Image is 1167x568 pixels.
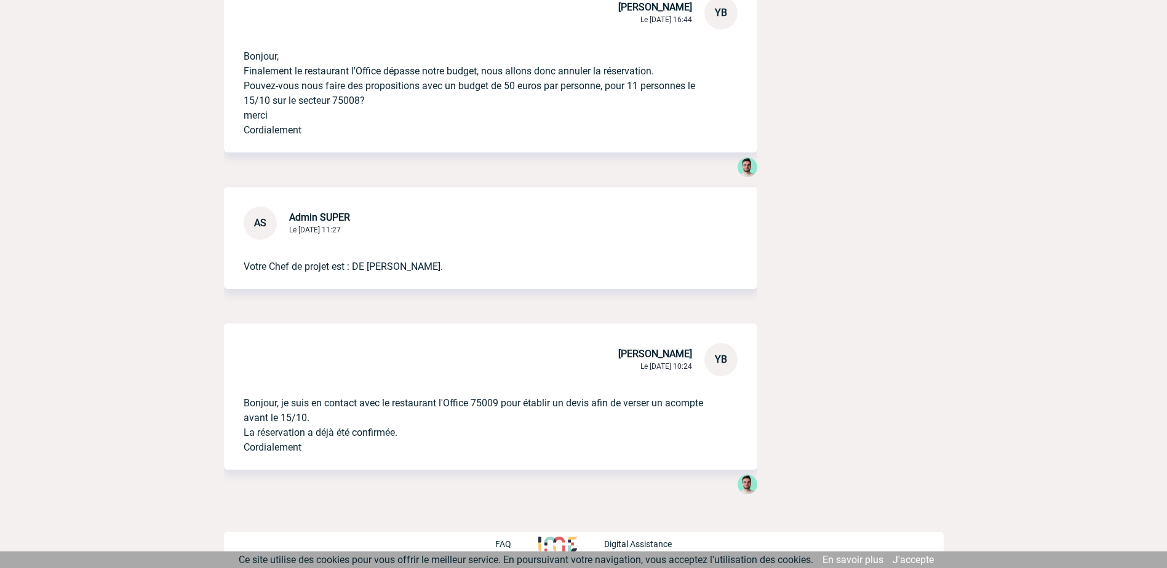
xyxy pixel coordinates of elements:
div: Benjamin ROLAND Hier à 14:58 [738,475,757,497]
span: YB [715,353,727,365]
img: 121547-2.png [738,475,757,494]
p: Bonjour, Finalement le restaurant l'Office dépasse notre budget, nous allons donc annuler la rése... [244,30,703,138]
span: AS [254,217,266,229]
span: Le [DATE] 16:44 [640,15,692,24]
p: Bonjour, je suis en contact avec le restaurant l'Office 75009 pour établir un devis afin de verse... [244,376,703,455]
a: En savoir plus [822,554,883,566]
span: Le [DATE] 11:27 [289,226,341,234]
span: Admin SUPER [289,211,350,223]
span: [PERSON_NAME] [618,348,692,360]
img: 121547-2.png [738,157,757,177]
p: Votre Chef de projet est : DE [PERSON_NAME]. [244,240,703,274]
img: http://www.idealmeetingsevents.fr/ [538,537,576,551]
span: [PERSON_NAME] [618,1,692,13]
div: Benjamin ROLAND Hier à 14:58 [738,157,757,179]
a: J'accepte [893,554,934,566]
span: Ce site utilise des cookies pour vous offrir le meilleur service. En poursuivant votre navigation... [239,554,813,566]
a: FAQ [495,537,538,549]
span: YB [715,7,727,18]
span: Le [DATE] 10:24 [640,362,692,371]
p: FAQ [495,539,511,549]
p: Digital Assistance [604,539,672,549]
